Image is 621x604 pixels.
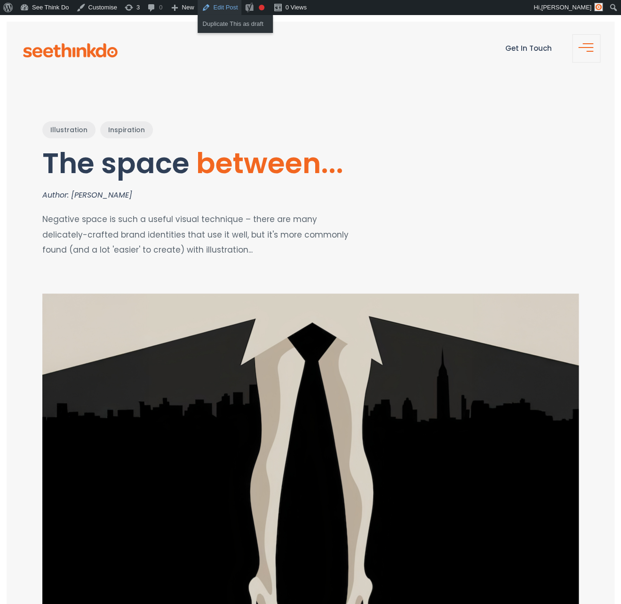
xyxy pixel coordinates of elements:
img: see-think-do-logo.png [23,43,118,57]
a: Get In Touch [505,43,552,53]
li: Inspiration [100,121,153,138]
span: space [101,143,190,183]
p: Negative space is such a useful visual technique – there are many delicately-crafted brand identi... [42,212,350,257]
a: Duplicate This as draft [198,18,273,30]
span: [PERSON_NAME] [541,4,591,11]
span: The [42,143,95,183]
div: Focus keyphrase not set [259,5,264,10]
p: Author: [PERSON_NAME] [42,188,350,202]
span: between... [196,143,343,183]
li: Illustration [42,121,96,138]
h1: The space between... [42,148,350,179]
